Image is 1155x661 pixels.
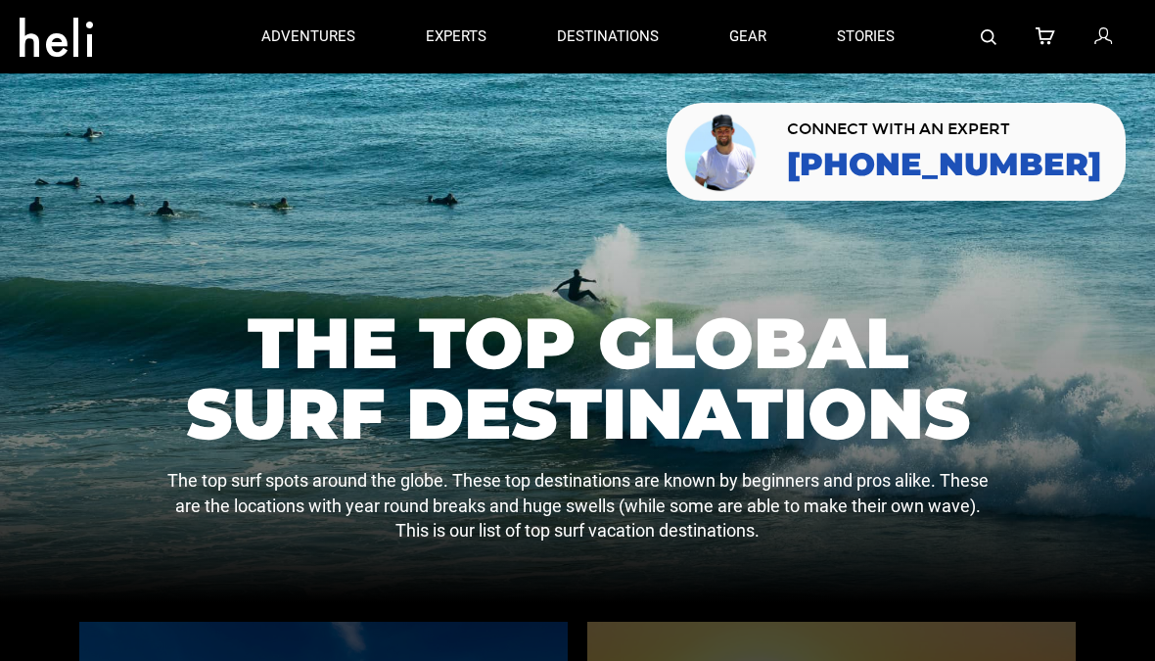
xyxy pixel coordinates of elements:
a: [PHONE_NUMBER] [787,147,1101,182]
p: experts [426,26,486,47]
p: destinations [557,26,659,47]
h1: The Top Global Surf Destinations [162,307,993,449]
img: search-bar-icon.svg [981,29,996,45]
img: contact our team [681,111,762,193]
p: adventures [261,26,355,47]
span: CONNECT WITH AN EXPERT [787,121,1101,137]
p: The top surf spots around the globe. These top destinations are known by beginners and pros alike... [162,468,993,543]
